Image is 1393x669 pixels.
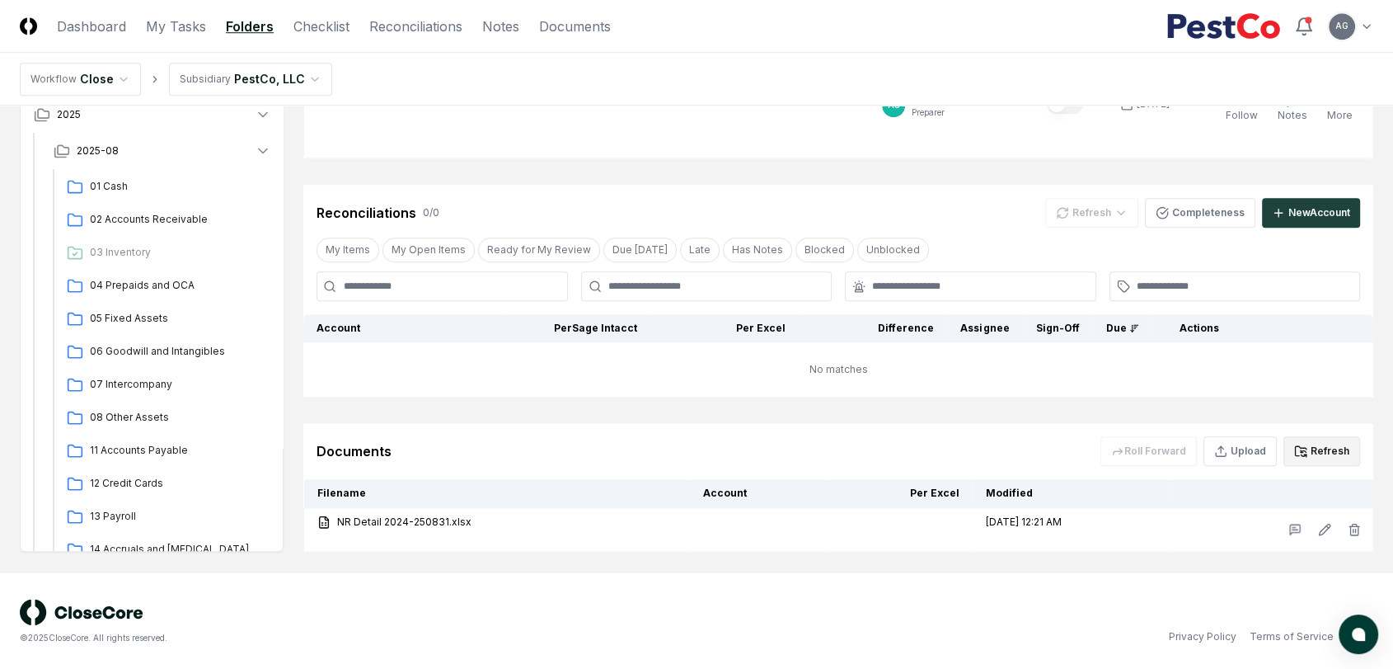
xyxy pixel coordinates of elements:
[60,436,271,466] a: 11 Accounts Payable
[60,403,271,433] a: 08 Other Assets
[502,314,650,342] th: Per Sage Intacct
[60,337,271,367] a: 06 Goodwill and Intangibles
[90,542,265,557] span: 14 Accruals and OCL
[824,479,973,508] th: Per Excel
[60,370,271,400] a: 07 Intercompany
[90,179,265,194] span: 01 Cash
[30,72,77,87] div: Workflow
[90,212,265,227] span: 02 Accounts Receivable
[857,238,929,262] button: Unblocked
[317,441,392,461] div: Documents
[21,97,284,133] button: 2025
[60,304,271,334] a: 05 Fixed Assets
[57,16,126,36] a: Dashboard
[369,16,462,36] a: Reconciliations
[1278,109,1307,121] span: Notes
[303,342,1373,397] td: No matches
[912,106,994,119] p: Preparer
[482,16,519,36] a: Notes
[20,632,696,644] div: © 2025 CloseCore. All rights reserved.
[146,16,206,36] a: My Tasks
[382,238,475,262] button: My Open Items
[90,245,265,260] span: 03 Inventory
[1226,109,1258,121] span: Follow
[317,321,489,336] div: Account
[226,16,274,36] a: Folders
[90,410,265,425] span: 08 Other Assets
[20,63,332,96] nav: breadcrumb
[690,479,824,508] th: Account
[304,479,690,508] th: Filename
[60,535,271,565] a: 14 Accruals and [MEDICAL_DATA]
[1335,20,1348,32] span: AG
[180,72,231,87] div: Subsidiary
[1339,615,1378,654] button: atlas-launcher
[603,238,677,262] button: Due Today
[1324,92,1356,126] button: More
[1145,198,1255,228] button: Completeness
[20,17,37,35] img: Logo
[723,238,792,262] button: Has Notes
[90,344,265,359] span: 06 Goodwill and Intangibles
[60,271,271,301] a: 04 Prepaids and OCA
[317,515,677,530] a: NR Detail 2024-250831.xlsx
[90,509,265,524] span: 13 Payroll
[60,172,271,202] a: 01 Cash
[423,205,439,220] div: 0 / 0
[90,476,265,491] span: 12 Credit Cards
[1274,92,1311,126] button: Notes
[60,502,271,532] a: 13 Payroll
[317,238,379,262] button: My Items
[1169,629,1236,644] a: Privacy Policy
[973,479,1169,508] th: Modified
[60,238,271,268] a: 03 Inventory
[90,377,265,392] span: 07 Intercompany
[90,311,265,326] span: 05 Fixed Assets
[1105,321,1139,336] div: Due
[1166,321,1360,336] div: Actions
[539,16,611,36] a: Documents
[1166,13,1281,40] img: PestCo logo
[40,133,284,169] button: 2025-08
[1022,314,1092,342] th: Sign-Off
[317,203,416,223] div: Reconciliations
[60,469,271,499] a: 12 Credit Cards
[680,238,720,262] button: Late
[799,314,947,342] th: Difference
[478,238,600,262] button: Ready for My Review
[90,278,265,293] span: 04 Prepaids and OCA
[57,107,81,122] span: 2025
[20,599,143,625] img: logo
[947,314,1022,342] th: Assignee
[1288,205,1350,220] div: New Account
[1222,92,1261,126] button: Follow
[1262,198,1360,228] button: NewAccount
[1203,436,1277,466] button: Upload
[973,508,1169,552] td: [DATE] 12:21 AM
[60,205,271,235] a: 02 Accounts Receivable
[90,443,265,458] span: 11 Accounts Payable
[795,238,854,262] button: Blocked
[1250,629,1334,644] a: Terms of Service
[650,314,799,342] th: Per Excel
[1327,12,1357,41] button: AG
[77,144,119,158] span: 2025-08
[293,16,349,36] a: Checklist
[1283,436,1360,466] button: Refresh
